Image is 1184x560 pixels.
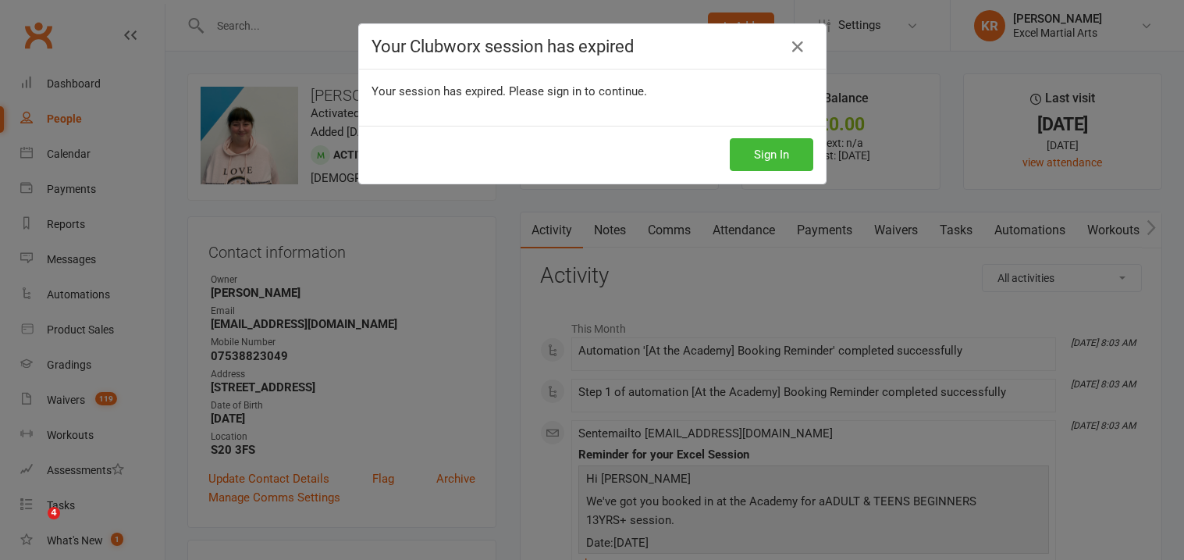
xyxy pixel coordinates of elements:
[785,34,810,59] a: Close
[730,138,813,171] button: Sign In
[16,507,53,544] iframe: Intercom live chat
[372,37,813,56] h4: Your Clubworx session has expired
[372,84,647,98] span: Your session has expired. Please sign in to continue.
[48,507,60,519] span: 4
